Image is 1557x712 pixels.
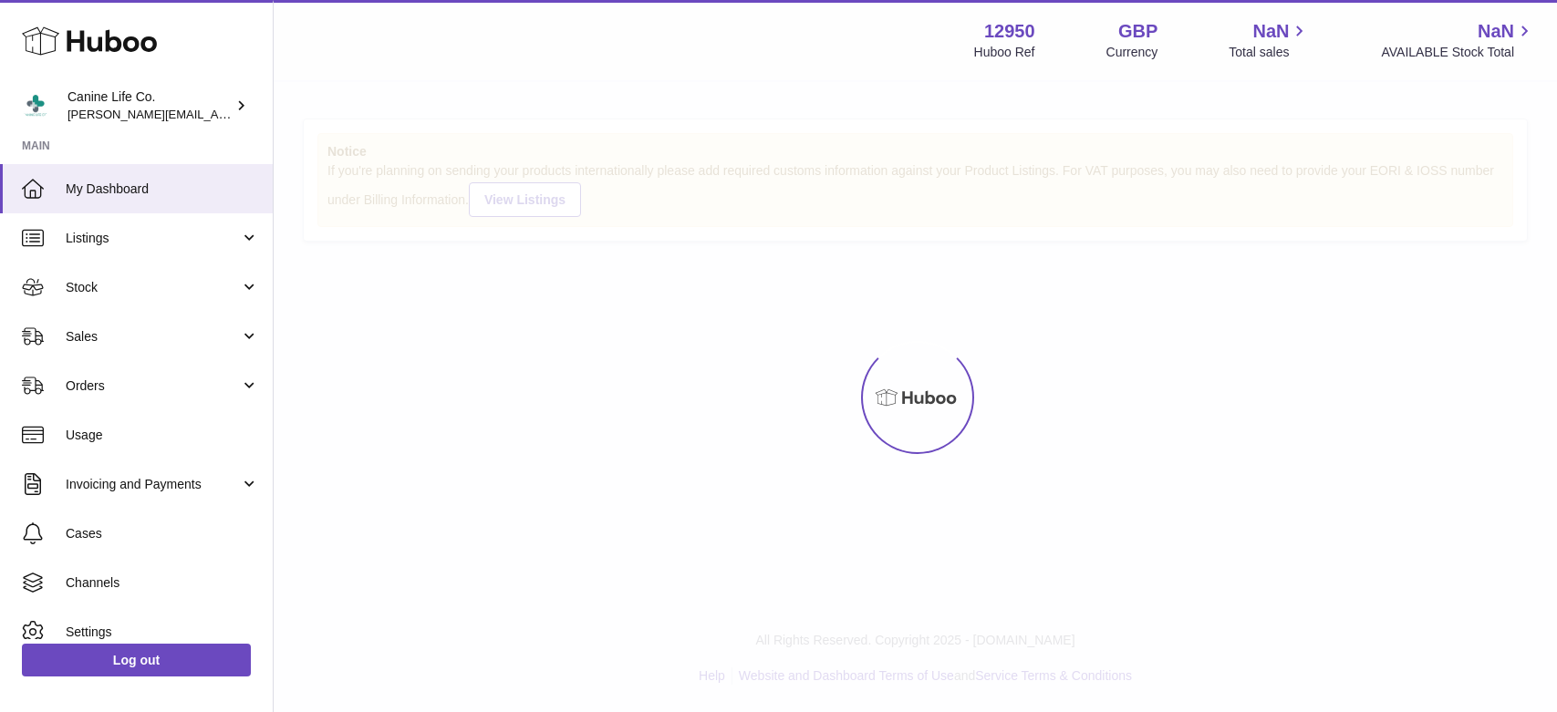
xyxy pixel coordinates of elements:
span: NaN [1478,19,1514,44]
img: kevin@clsgltd.co.uk [22,92,49,119]
span: [PERSON_NAME][EMAIL_ADDRESS][DOMAIN_NAME] [67,107,366,121]
span: Sales [66,328,240,346]
span: Stock [66,279,240,296]
span: AVAILABLE Stock Total [1381,44,1535,61]
a: NaN AVAILABLE Stock Total [1381,19,1535,61]
span: NaN [1252,19,1289,44]
strong: GBP [1118,19,1157,44]
span: Listings [66,230,240,247]
span: Cases [66,525,259,542]
span: Settings [66,624,259,641]
span: Channels [66,574,259,592]
span: My Dashboard [66,181,259,198]
a: Log out [22,644,251,676]
strong: 12950 [984,19,1035,44]
span: Orders [66,377,240,395]
span: Usage [66,427,259,444]
span: Invoicing and Payments [66,476,240,493]
a: NaN Total sales [1229,19,1310,61]
div: Currency [1106,44,1158,61]
div: Huboo Ref [974,44,1035,61]
div: Canine Life Co. [67,88,232,123]
span: Total sales [1229,44,1310,61]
